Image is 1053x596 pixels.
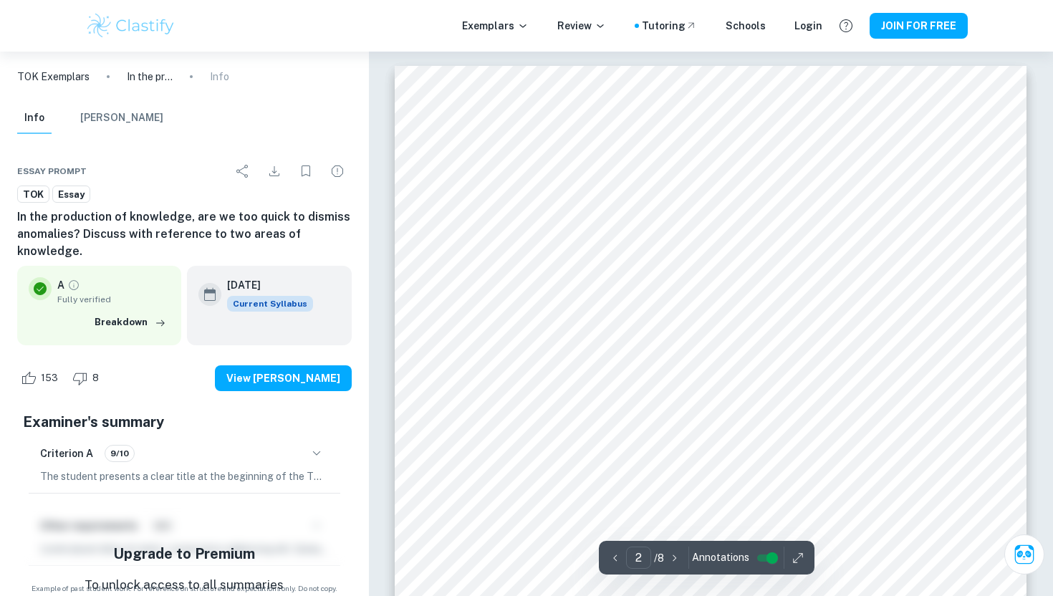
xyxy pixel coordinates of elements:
div: Share [229,157,257,186]
a: TOK Exemplars [17,69,90,85]
span: TOK [18,188,49,202]
p: In the production of knowledge, are we too quick to dismiss anomalies? Discuss with reference to ... [127,69,173,85]
button: JOIN FOR FREE [870,13,968,39]
span: Annotations [692,550,749,565]
p: Exemplars [462,18,529,34]
a: Schools [726,18,766,34]
a: Grade fully verified [67,279,80,292]
div: Report issue [323,157,352,186]
button: Info [17,102,52,134]
h6: [DATE] [227,277,302,293]
span: Fully verified [57,293,170,306]
div: Dislike [69,367,107,390]
p: To unlock access to all summaries [85,576,284,595]
button: Help and Feedback [834,14,858,38]
button: Breakdown [91,312,170,333]
a: Essay [52,186,90,203]
a: Login [794,18,822,34]
div: Bookmark [292,157,320,186]
span: Essay [53,188,90,202]
h5: Upgrade to Premium [113,543,255,564]
button: Ask Clai [1004,534,1044,575]
a: TOK [17,186,49,203]
span: Essay prompt [17,165,87,178]
a: Tutoring [642,18,697,34]
span: 9/10 [105,447,134,460]
h5: Examiner's summary [23,411,346,433]
button: View [PERSON_NAME] [215,365,352,391]
div: Download [260,157,289,186]
div: Like [17,367,66,390]
div: This exemplar is based on the current syllabus. Feel free to refer to it for inspiration/ideas wh... [227,296,313,312]
span: 153 [33,371,66,385]
span: 8 [85,371,107,385]
p: / 8 [654,550,664,566]
p: The student presents a clear title at the beginning of the TOK essay and maintains a sustained fo... [40,468,329,484]
p: A [57,277,64,293]
h6: Criterion A [40,446,93,461]
span: Example of past student work. For reference on structure and expectations only. Do not copy. [17,583,352,594]
img: Clastify logo [85,11,176,40]
p: Review [557,18,606,34]
p: Info [210,69,229,85]
span: Current Syllabus [227,296,313,312]
button: [PERSON_NAME] [80,102,163,134]
h6: In the production of knowledge, are we too quick to dismiss anomalies? Discuss with reference to ... [17,208,352,260]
